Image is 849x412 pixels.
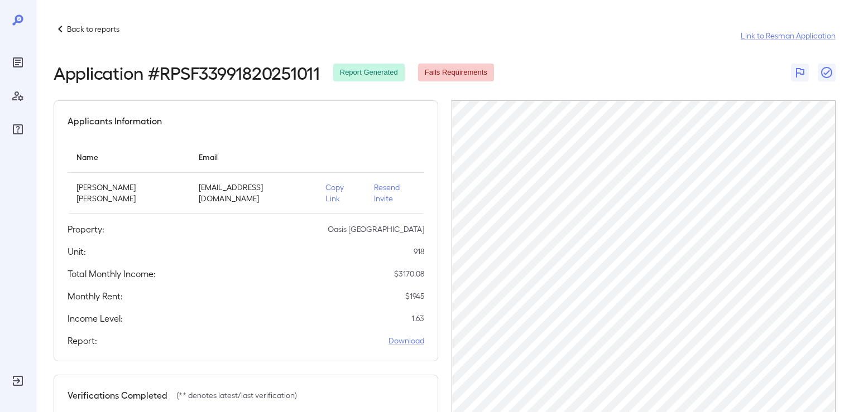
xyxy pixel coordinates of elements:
[68,141,424,214] table: simple table
[414,246,424,257] p: 918
[67,23,119,35] p: Back to reports
[333,67,405,78] span: Report Generated
[68,289,123,303] h5: Monthly Rent:
[76,182,181,204] p: [PERSON_NAME] [PERSON_NAME]
[68,245,86,258] h5: Unit:
[818,64,836,81] button: Close Report
[394,268,424,279] p: $ 3170.08
[190,141,316,173] th: Email
[68,312,123,325] h5: Income Level:
[405,290,424,302] p: $ 1945
[374,182,415,204] p: Resend Invite
[388,335,424,346] a: Download
[199,182,308,204] p: [EMAIL_ADDRESS][DOMAIN_NAME]
[411,313,424,324] p: 1.63
[176,390,297,401] p: (** denotes latest/last verification)
[9,120,27,138] div: FAQ
[68,267,156,280] h5: Total Monthly Income:
[9,54,27,71] div: Reports
[741,30,836,41] a: Link to Resman Application
[418,67,494,78] span: Fails Requirements
[54,62,320,83] h2: Application # RPSF33991820251011
[68,141,190,173] th: Name
[325,182,356,204] p: Copy Link
[68,334,97,347] h5: Report:
[328,224,424,235] p: Oasis [GEOGRAPHIC_DATA]
[68,389,167,402] h5: Verifications Completed
[9,372,27,390] div: Log Out
[791,64,809,81] button: Flag Report
[9,87,27,105] div: Manage Users
[68,222,104,236] h5: Property:
[68,114,162,128] h5: Applicants Information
